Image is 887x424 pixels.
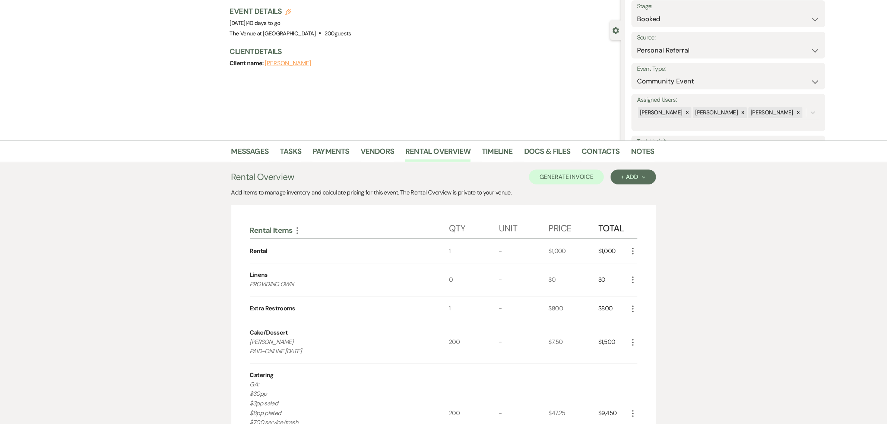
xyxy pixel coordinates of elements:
[637,95,820,105] label: Assigned Users:
[250,337,429,356] p: [PERSON_NAME] PAID-ONLINE [DATE]
[230,30,316,37] span: The Venue at [GEOGRAPHIC_DATA]
[250,225,449,235] div: Rental Items
[361,145,394,162] a: Vendors
[231,170,294,184] h3: Rental Overview
[265,60,311,66] button: [PERSON_NAME]
[612,26,619,34] button: Close lead details
[582,145,620,162] a: Contacts
[324,30,351,37] span: 200 guests
[449,263,499,296] div: 0
[524,145,570,162] a: Docs & Files
[638,107,684,118] div: [PERSON_NAME]
[405,145,471,162] a: Rental Overview
[549,239,599,263] div: $1,000
[231,145,269,162] a: Messages
[499,216,549,238] div: Unit
[549,263,599,296] div: $0
[250,304,295,313] div: Extra Restrooms
[598,216,628,238] div: Total
[637,1,820,12] label: Stage:
[247,19,281,27] span: 40 days to go
[245,19,281,27] span: |
[637,32,820,43] label: Source:
[598,239,628,263] div: $1,000
[280,145,301,162] a: Tasks
[598,263,628,296] div: $0
[449,239,499,263] div: 1
[529,170,604,184] button: Generate Invoice
[250,270,268,279] div: Linens
[499,321,549,363] div: -
[313,145,349,162] a: Payments
[549,216,599,238] div: Price
[611,170,656,184] button: + Add
[250,328,288,337] div: Cake/Dessert
[449,297,499,321] div: 1
[230,59,265,67] span: Client name:
[482,145,513,162] a: Timeline
[598,321,628,363] div: $1,500
[549,297,599,321] div: $800
[637,136,820,147] label: Task List(s):
[621,174,645,180] div: + Add
[449,321,499,363] div: 200
[250,371,274,380] div: Catering
[499,263,549,296] div: -
[230,19,281,27] span: [DATE]
[449,216,499,238] div: Qty
[230,6,351,16] h3: Event Details
[499,297,549,321] div: -
[598,297,628,321] div: $800
[637,64,820,75] label: Event Type:
[748,107,794,118] div: [PERSON_NAME]
[693,107,739,118] div: [PERSON_NAME]
[250,279,429,289] p: PROVIDING OWN
[230,46,614,57] h3: Client Details
[631,145,655,162] a: Notes
[499,239,549,263] div: -
[231,188,656,197] div: Add items to manage inventory and calculate pricing for this event. The Rental Overview is privat...
[549,321,599,363] div: $7.50
[250,247,267,256] div: Rental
